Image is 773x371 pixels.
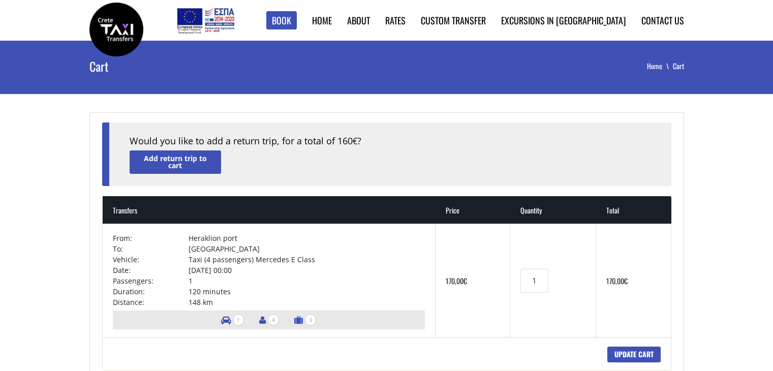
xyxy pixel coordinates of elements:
a: Add return trip to cart [130,150,221,173]
span: € [463,275,467,286]
a: Custom Transfer [421,14,486,27]
th: Transfers [103,196,436,224]
td: Date: [113,265,189,275]
td: To: [113,243,189,254]
td: 1 [189,275,425,286]
td: [DATE] 00:00 [189,265,425,275]
div: Would you like to add a return trip, for a total of 160 ? [130,135,651,148]
td: Taxi (4 passengers) Mercedes E Class [189,254,425,265]
span: 4 [268,314,279,326]
td: 148 km [189,297,425,307]
a: Crete Taxi Transfers | Crete Taxi Transfers Cart | Crete Taxi Transfers [89,23,143,34]
bdi: 170,00 [606,275,628,286]
a: Book [266,11,297,30]
a: Excursions in [GEOGRAPHIC_DATA] [501,14,626,27]
td: Distance: [113,297,189,307]
th: Quantity [510,196,596,224]
td: Heraklion port [189,233,425,243]
td: [GEOGRAPHIC_DATA] [189,243,425,254]
li: Number of vehicles [216,311,249,329]
td: Vehicle: [113,254,189,265]
span: 1 [233,314,244,326]
a: Home [647,60,673,71]
th: Price [436,196,510,224]
input: Update cart [607,347,661,362]
td: From: [113,233,189,243]
td: Duration: [113,286,189,297]
td: 120 minutes [189,286,425,297]
img: Crete Taxi Transfers | Crete Taxi Transfers Cart | Crete Taxi Transfers [89,3,143,56]
bdi: 170,00 [446,275,467,286]
td: Passengers: [113,275,189,286]
th: Total [596,196,671,224]
span: 3 [305,314,316,326]
h1: Cart [89,41,290,91]
a: Home [312,14,332,27]
li: Cart [673,61,684,71]
span: € [624,275,628,286]
li: Number of passengers [254,311,284,329]
img: e-bannersEUERDF180X90.jpg [175,5,236,36]
span: € [353,136,357,147]
li: Number of luggage items [289,311,321,329]
a: Contact us [641,14,684,27]
input: Transfers quantity [520,269,548,293]
a: About [347,14,370,27]
a: Rates [385,14,406,27]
